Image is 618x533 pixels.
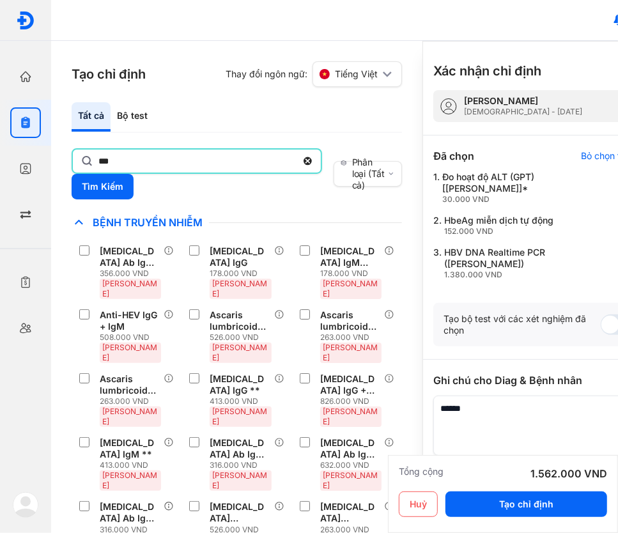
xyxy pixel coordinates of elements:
div: [MEDICAL_DATA] Ab IgM ** [100,501,158,524]
div: 632.000 VND [320,460,384,470]
span: [PERSON_NAME] [212,470,267,490]
div: 413.000 VND [210,396,274,406]
div: 152.000 VND [444,226,553,236]
span: Tiếng Việt [335,68,378,80]
button: Tìm Kiếm [72,174,134,199]
div: 508.000 VND [100,332,164,343]
div: HbeAg miễn dịch tự động [444,215,553,236]
div: Đo hoạt độ ALT (GPT) [[PERSON_NAME]]* [442,171,590,205]
div: [MEDICAL_DATA] Ab IgG ** [210,437,268,460]
span: [PERSON_NAME] [212,343,267,362]
div: 1.380.000 VND [444,270,590,280]
div: [DEMOGRAPHIC_DATA] - [DATE] [464,107,582,117]
h3: Xác nhận chỉ định [433,62,541,80]
span: [PERSON_NAME] [102,406,157,426]
span: [PERSON_NAME] [102,343,157,362]
div: 178.000 VND [320,268,384,279]
img: logo [13,492,38,518]
div: Bộ test [111,102,154,132]
img: logo [16,11,35,30]
div: 826.000 VND [320,396,384,406]
div: HBV DNA Realtime PCR ([PERSON_NAME]) [444,247,590,280]
span: [PERSON_NAME] [102,279,157,298]
div: 263.000 VND [100,396,164,406]
div: 178.000 VND [210,268,274,279]
div: [MEDICAL_DATA] IgM (Giun tròn chuột) [320,245,379,268]
button: Tạo chỉ định [445,491,607,517]
div: 413.000 VND [100,460,164,470]
div: Ascaris lumbricoides Ab IgG + IgM [210,309,268,332]
div: Tất cả [72,102,111,132]
div: [MEDICAL_DATA] IgG [210,245,268,268]
div: 30.000 VND [442,194,590,205]
div: Ascaris lumbricoides IgM (Giun đũa) [100,373,158,396]
div: [MEDICAL_DATA] IgG + IgM ** [320,373,379,396]
div: 2. [433,215,590,236]
div: 263.000 VND [320,332,384,343]
span: [PERSON_NAME] [323,470,378,490]
span: Bệnh Truyền Nhiễm [86,216,209,229]
div: 3. [433,247,590,280]
div: Ascaris lumbricoides IgG (Giun đũa) [320,309,379,332]
div: [PERSON_NAME] [464,95,582,107]
div: 316.000 VND [210,460,274,470]
div: Anti-HEV IgG + IgM [100,309,158,332]
div: 356.000 VND [100,268,164,279]
span: [PERSON_NAME] [102,470,157,490]
div: Phân loại (Tất cả) [341,157,387,191]
div: Tạo bộ test với các xét nghiệm đã chọn [444,313,601,336]
span: [PERSON_NAME] [323,406,378,426]
span: [PERSON_NAME] [212,406,267,426]
div: Tổng cộng [399,466,444,481]
div: 1. [433,171,590,205]
div: 1.562.000 VND [530,466,607,481]
span: [PERSON_NAME] [212,279,267,298]
div: Thay đổi ngôn ngữ: [226,61,402,87]
div: [MEDICAL_DATA] pneumoniae IgG ** [320,501,379,524]
button: Huỷ [399,491,438,517]
span: [PERSON_NAME] [323,279,378,298]
div: [MEDICAL_DATA] pneumoniae Ab IgG + IgM ** [210,501,268,524]
div: 526.000 VND [210,332,274,343]
div: [MEDICAL_DATA] Ab IgG + IgM [100,245,158,268]
div: [MEDICAL_DATA] IgM ** [100,437,158,460]
div: [MEDICAL_DATA] Ab IgG + IgM ** [320,437,379,460]
h3: Tạo chỉ định [72,65,146,83]
div: Đã chọn [433,148,474,164]
span: [PERSON_NAME] [323,343,378,362]
div: [MEDICAL_DATA] IgG ** [210,373,268,396]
